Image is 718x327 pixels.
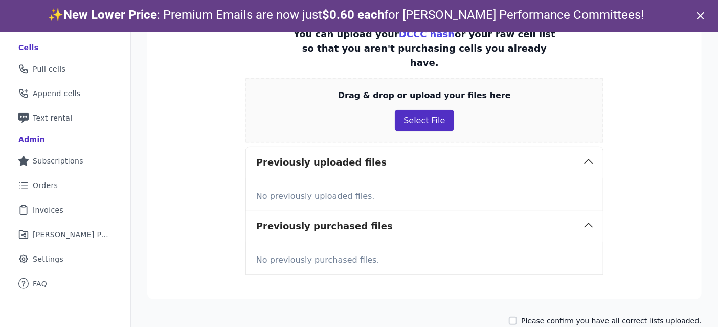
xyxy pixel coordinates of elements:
[8,272,122,295] a: FAQ
[33,180,58,191] span: Orders
[18,42,38,53] div: Cells
[33,156,83,166] span: Subscriptions
[8,58,122,80] a: Pull cells
[256,155,387,170] h3: Previously uploaded files
[33,205,63,215] span: Invoices
[8,223,122,246] a: [PERSON_NAME] Performance
[256,250,593,266] p: No previously purchased files.
[8,82,122,105] a: Append cells
[246,211,603,242] button: Previously purchased files
[338,89,511,102] p: Drag & drop or upload your files here
[256,219,393,233] h3: Previously purchased files
[8,199,122,221] a: Invoices
[521,316,702,326] label: Please confirm you have all correct lists uploaded.
[246,147,603,178] button: Previously uploaded files
[33,229,110,240] span: [PERSON_NAME] Performance
[33,64,65,74] span: Pull cells
[8,174,122,197] a: Orders
[395,110,454,131] button: Select File
[256,186,593,202] p: No previously uploaded files.
[399,29,455,39] a: DCCC hash
[8,248,122,270] a: Settings
[8,150,122,172] a: Subscriptions
[33,88,81,99] span: Append cells
[33,278,47,289] span: FAQ
[8,107,122,129] a: Text rental
[290,27,559,70] p: You can upload your or your raw cell list so that you aren't purchasing cells you already have.
[33,113,73,123] span: Text rental
[18,134,45,145] div: Admin
[33,254,63,264] span: Settings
